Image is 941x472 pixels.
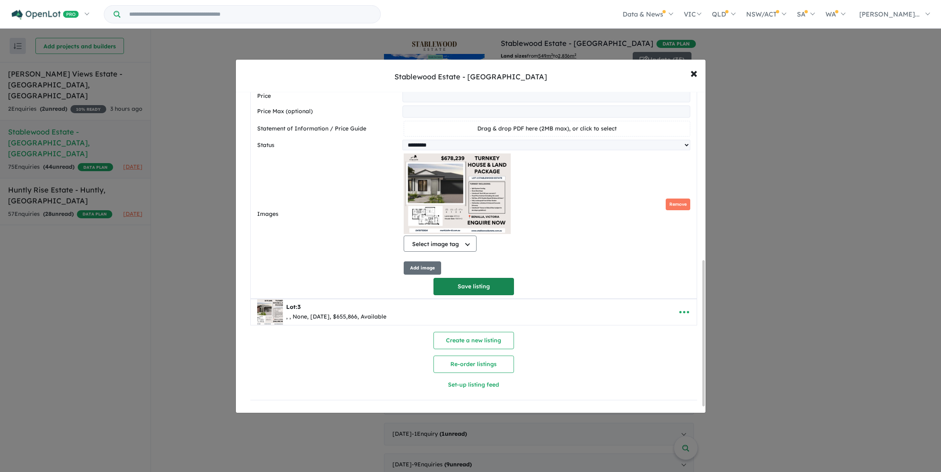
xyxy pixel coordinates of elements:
button: Set-up listing feed [362,376,585,393]
div: Stablewood Estate - [GEOGRAPHIC_DATA] [394,72,547,82]
span: Drag & drop PDF here (2MB max), or click to select [477,125,617,132]
img: Stablewood Estate - Benalla - Lot 2 [404,153,511,234]
button: Save listing [433,278,514,295]
span: [PERSON_NAME]... [859,10,920,18]
label: Price [257,91,400,101]
div: , , None, [DATE], $655,866, Available [286,312,386,322]
label: Price Max (optional) [257,107,400,116]
span: 3 [297,303,301,311]
label: Statement of Information / Price Guide [257,124,400,134]
button: Re-order listings [433,356,514,373]
img: Stablewood%20Estate%20-%20Benalla%20%20-%20Lot%203___1756354109.png [257,299,283,325]
button: Remove [666,199,690,210]
span: × [690,64,697,81]
label: Images [257,209,400,219]
input: Try estate name, suburb, builder or developer [122,6,379,23]
button: Add image [404,261,441,275]
button: Create a new listing [433,332,514,349]
label: Status [257,141,400,150]
b: Lot: [286,303,301,311]
img: Openlot PRO Logo White [12,10,79,20]
button: Select image tag [404,236,477,252]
